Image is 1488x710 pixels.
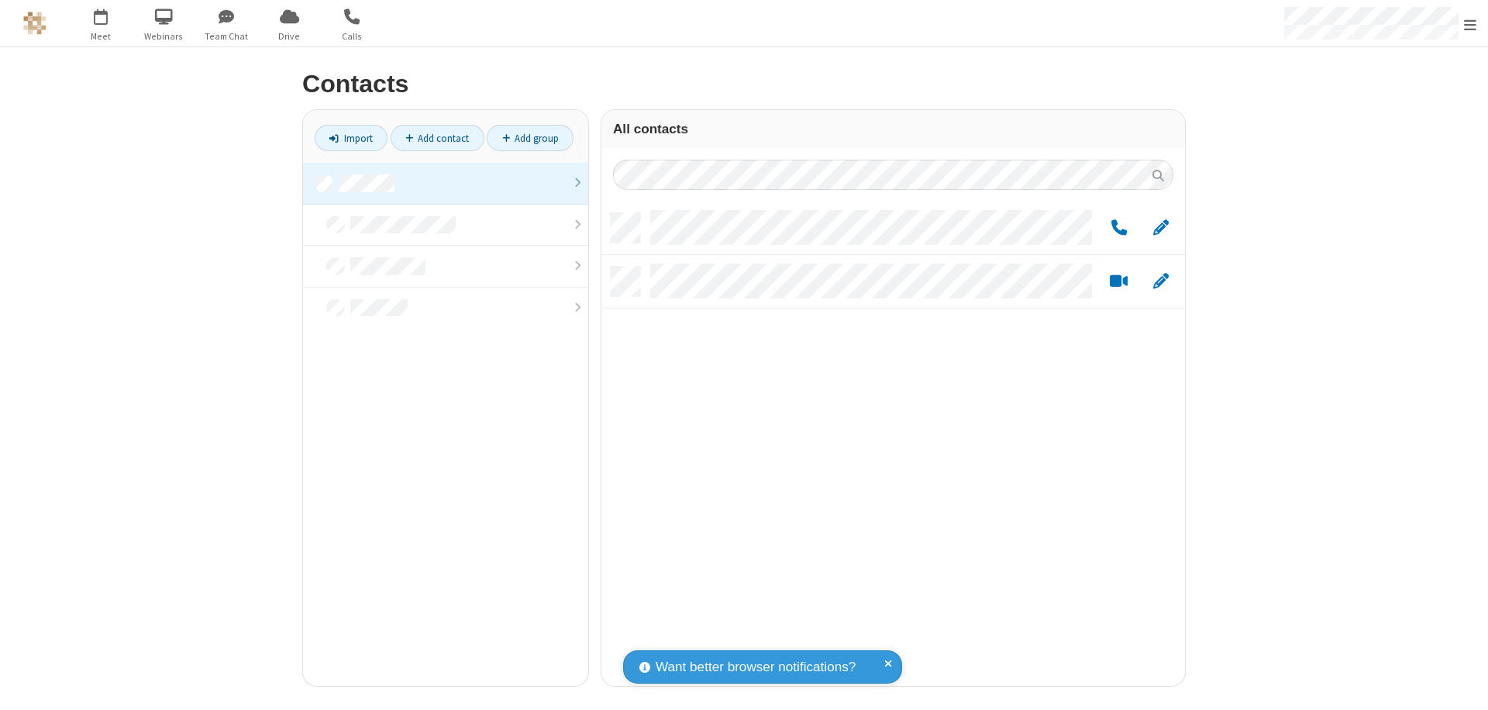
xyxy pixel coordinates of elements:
span: Calls [323,29,381,43]
div: grid [601,202,1185,686]
a: Add contact [391,125,484,151]
a: Add group [487,125,573,151]
button: Edit [1145,219,1176,238]
button: Edit [1145,272,1176,291]
button: Start a video meeting [1104,272,1134,291]
span: Team Chat [198,29,256,43]
span: Webinars [135,29,193,43]
a: Import [315,125,387,151]
img: QA Selenium DO NOT DELETE OR CHANGE [23,12,46,35]
span: Want better browser notifications? [656,657,856,677]
span: Meet [72,29,130,43]
span: Drive [260,29,319,43]
button: Call by phone [1104,219,1134,238]
h2: Contacts [302,71,1186,98]
h3: All contacts [613,122,1173,136]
